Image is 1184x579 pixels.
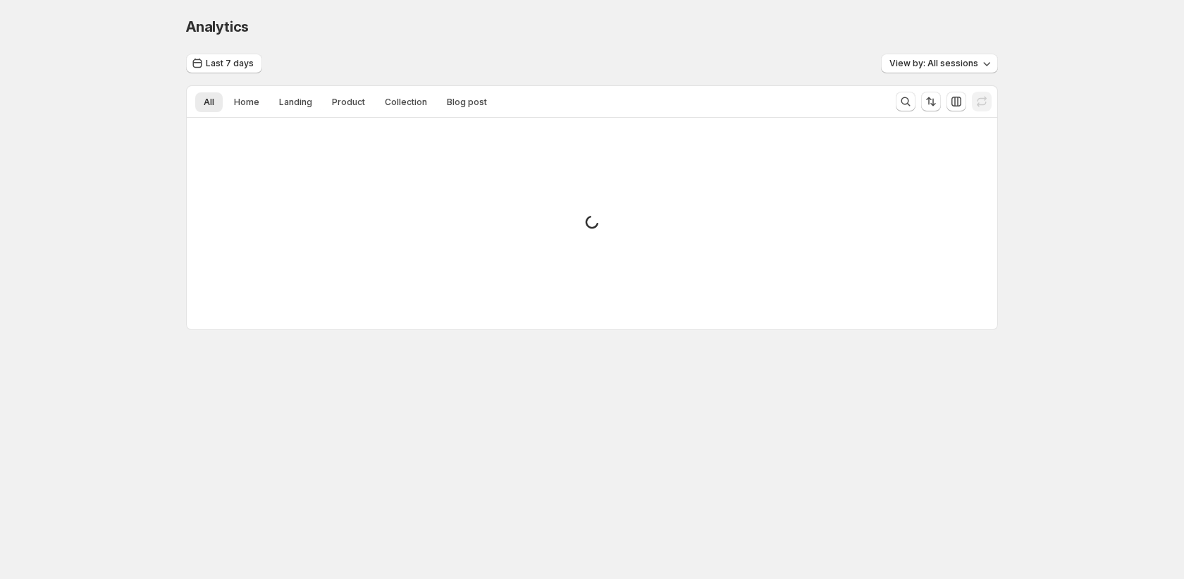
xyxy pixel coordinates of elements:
span: Home [234,97,259,108]
span: Landing [279,97,312,108]
span: Product [332,97,365,108]
span: Blog post [447,97,487,108]
span: Collection [385,97,427,108]
button: Last 7 days [186,54,262,73]
span: Analytics [186,18,249,35]
button: View by: All sessions [881,54,998,73]
span: All [204,97,214,108]
span: Last 7 days [206,58,254,69]
button: Search and filter results [896,92,915,111]
span: View by: All sessions [889,58,978,69]
button: Sort the results [921,92,941,111]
